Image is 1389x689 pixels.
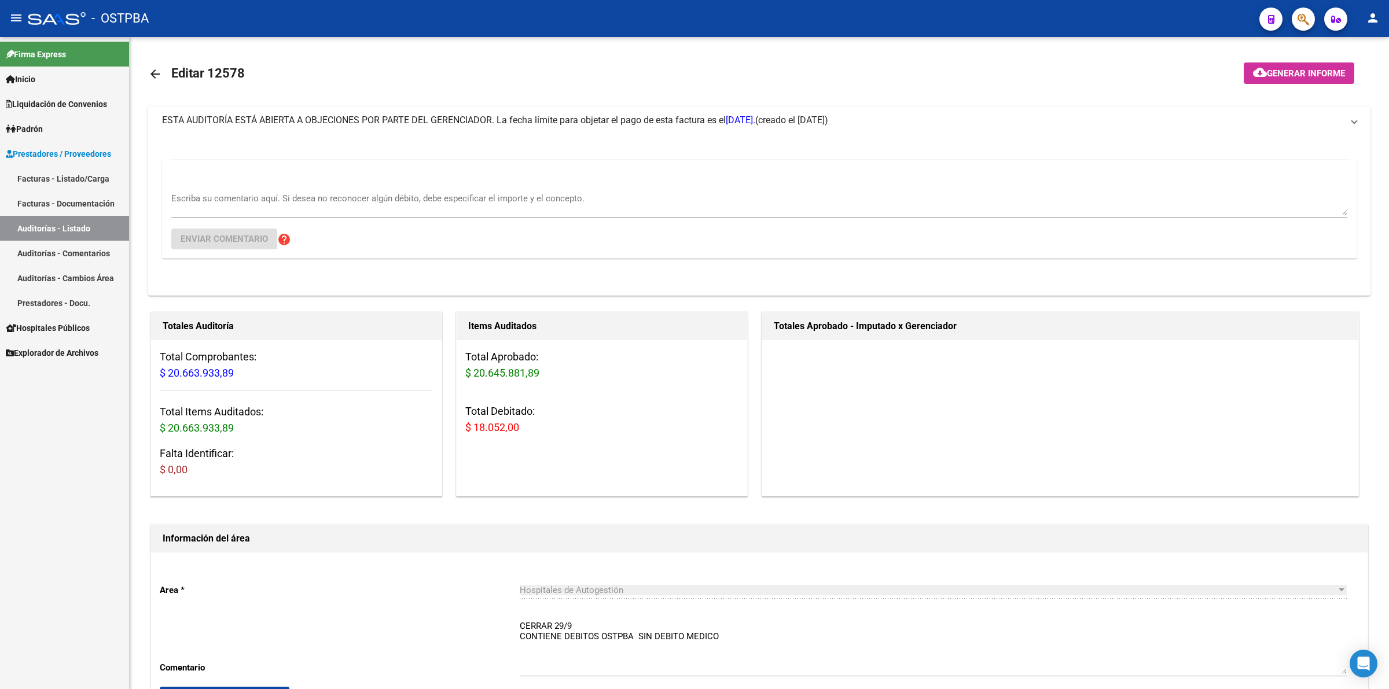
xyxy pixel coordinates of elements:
span: $ 20.663.933,89 [160,422,234,434]
span: $ 20.645.881,89 [465,367,539,379]
span: Liquidación de Convenios [6,98,107,110]
span: ESTA AUDITORÍA ESTÁ ABIERTA A OBJECIONES POR PARTE DEL GERENCIADOR. La fecha límite para objetar ... [162,115,755,126]
mat-icon: cloud_download [1253,65,1267,79]
span: Explorador de Archivos [6,347,98,359]
span: Editar 12578 [171,66,245,80]
h1: Información del área [163,529,1356,548]
h3: Falta Identificar: [160,445,433,478]
h3: Total Debitado: [465,403,738,436]
mat-expansion-panel-header: ESTA AUDITORÍA ESTÁ ABIERTA A OBJECIONES POR PARTE DEL GERENCIADOR. La fecha límite para objetar ... [148,106,1370,134]
span: Inicio [6,73,35,86]
span: Padrón [6,123,43,135]
span: Generar informe [1267,68,1345,79]
span: Hospitales de Autogestión [520,585,623,595]
button: Generar informe [1244,62,1354,84]
span: $ 18.052,00 [465,421,519,433]
h1: Totales Auditoría [163,317,430,336]
span: $ 20.663.933,89 [160,367,234,379]
p: Area * [160,584,520,596]
mat-icon: arrow_back [148,67,162,81]
span: Firma Express [6,48,66,61]
h3: Total Aprobado: [465,349,738,381]
mat-icon: person [1366,11,1380,25]
mat-icon: menu [9,11,23,25]
span: (creado el [DATE]) [755,114,828,127]
h1: Totales Aprobado - Imputado x Gerenciador [774,317,1347,336]
span: - OSTPBA [91,6,149,31]
span: Enviar comentario [181,234,268,244]
h1: Items Auditados [468,317,736,336]
div: ESTA AUDITORÍA ESTÁ ABIERTA A OBJECIONES POR PARTE DEL GERENCIADOR. La fecha límite para objetar ... [148,134,1370,296]
h3: Total Comprobantes: [160,349,433,381]
span: [DATE]. [726,115,755,126]
mat-icon: help [277,233,291,246]
span: Prestadores / Proveedores [6,148,111,160]
h3: Total Items Auditados: [160,404,433,436]
div: Open Intercom Messenger [1350,650,1377,677]
button: Enviar comentario [171,229,277,249]
p: Comentario [160,661,520,674]
span: Hospitales Públicos [6,322,90,334]
span: $ 0,00 [160,463,188,476]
